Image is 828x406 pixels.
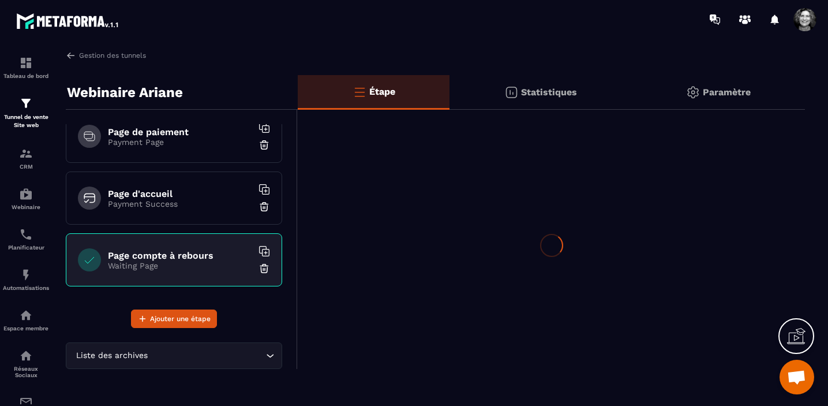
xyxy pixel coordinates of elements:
img: automations [19,268,33,282]
img: automations [19,187,33,201]
span: Liste des archives [73,349,150,362]
a: formationformationTableau de bord [3,47,49,88]
h6: Page compte à rebours [108,250,252,261]
h6: Page de paiement [108,126,252,137]
p: Automatisations [3,285,49,291]
img: trash [258,263,270,274]
img: social-network [19,349,33,363]
img: stats.20deebd0.svg [504,85,518,99]
p: Espace membre [3,325,49,331]
input: Search for option [150,349,263,362]
img: arrow [66,50,76,61]
h6: Page d'accueil [108,188,252,199]
p: Tunnel de vente Site web [3,113,49,129]
img: automations [19,308,33,322]
a: automationsautomationsWebinaire [3,178,49,219]
a: Gestion des tunnels [66,50,146,61]
p: CRM [3,163,49,170]
a: formationformationTunnel de vente Site web [3,88,49,138]
button: Ajouter une étape [131,310,217,328]
img: formation [19,147,33,161]
img: bars-o.4a397970.svg [353,85,366,99]
p: Planificateur [3,244,49,251]
p: Statistiques [521,87,577,98]
p: Payment Success [108,199,252,208]
p: Webinaire Ariane [67,81,183,104]
a: automationsautomationsEspace membre [3,300,49,340]
div: Ouvrir le chat [780,360,814,394]
a: schedulerschedulerPlanificateur [3,219,49,259]
div: Search for option [66,342,282,369]
img: setting-gr.5f69749f.svg [686,85,700,99]
img: formation [19,56,33,70]
p: Étape [369,86,395,97]
img: trash [258,139,270,151]
a: automationsautomationsAutomatisations [3,259,49,300]
img: formation [19,96,33,110]
img: trash [258,201,270,213]
p: Webinaire [3,204,49,210]
a: social-networksocial-networkRéseaux Sociaux [3,340,49,387]
p: Tableau de bord [3,73,49,79]
p: Paramètre [703,87,751,98]
p: Waiting Page [108,261,252,270]
p: Réseaux Sociaux [3,366,49,378]
img: scheduler [19,228,33,241]
img: logo [16,10,120,31]
p: Payment Page [108,137,252,147]
span: Ajouter une étape [150,313,211,325]
a: formationformationCRM [3,138,49,178]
